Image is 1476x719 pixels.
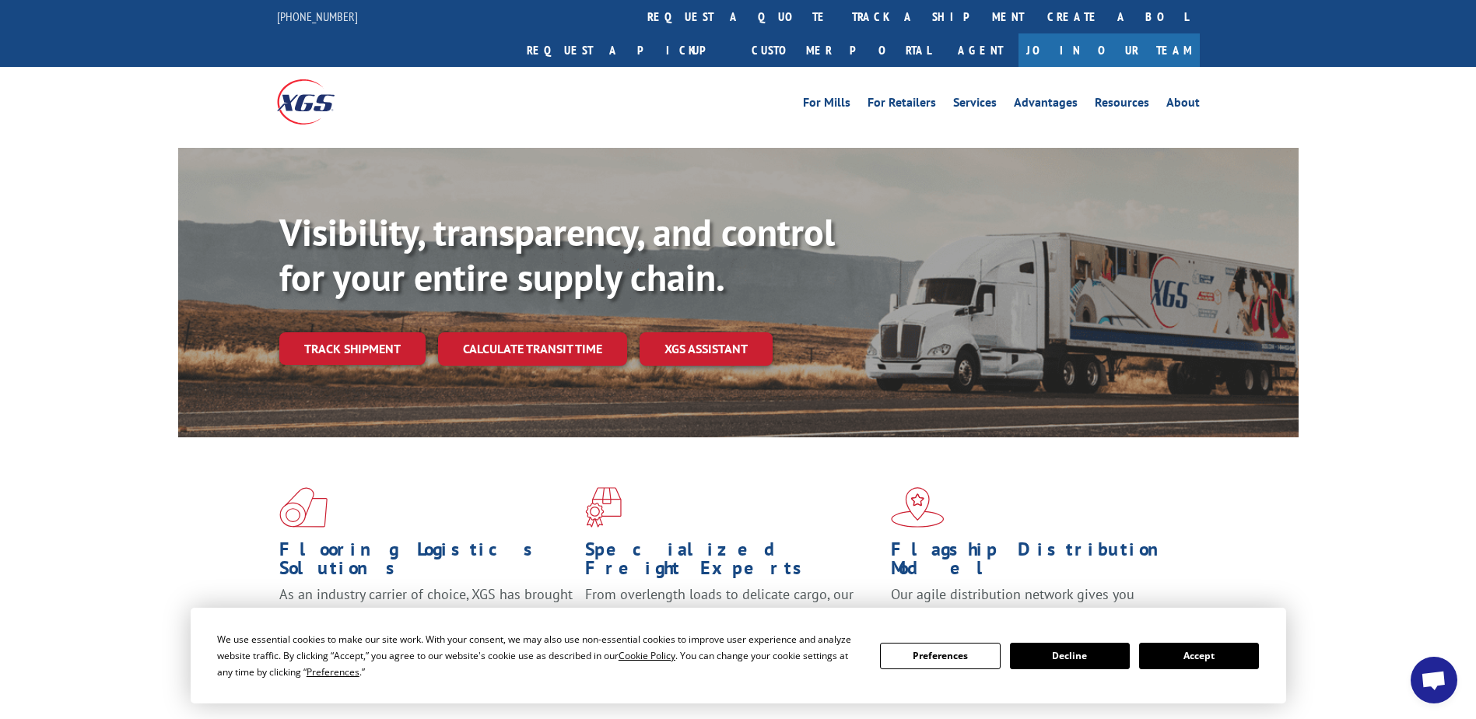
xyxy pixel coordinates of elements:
[891,585,1177,622] span: Our agile distribution network gives you nationwide inventory management on demand.
[640,332,773,366] a: XGS ASSISTANT
[868,96,936,114] a: For Retailers
[585,585,879,654] p: From overlength loads to delicate cargo, our experienced staff knows the best way to move your fr...
[279,540,573,585] h1: Flooring Logistics Solutions
[1010,643,1130,669] button: Decline
[1018,33,1200,67] a: Join Our Team
[217,631,861,680] div: We use essential cookies to make our site work. With your consent, we may also use non-essential ...
[279,332,426,365] a: Track shipment
[953,96,997,114] a: Services
[619,649,675,662] span: Cookie Policy
[279,208,835,301] b: Visibility, transparency, and control for your entire supply chain.
[279,585,573,640] span: As an industry carrier of choice, XGS has brought innovation and dedication to flooring logistics...
[803,96,850,114] a: For Mills
[191,608,1286,703] div: Cookie Consent Prompt
[585,540,879,585] h1: Specialized Freight Experts
[438,332,627,366] a: Calculate transit time
[1139,643,1259,669] button: Accept
[1014,96,1078,114] a: Advantages
[740,33,942,67] a: Customer Portal
[942,33,1018,67] a: Agent
[880,643,1000,669] button: Preferences
[891,540,1185,585] h1: Flagship Distribution Model
[891,487,945,528] img: xgs-icon-flagship-distribution-model-red
[585,487,622,528] img: xgs-icon-focused-on-flooring-red
[1411,657,1457,703] div: Open chat
[1166,96,1200,114] a: About
[1095,96,1149,114] a: Resources
[277,9,358,24] a: [PHONE_NUMBER]
[279,487,328,528] img: xgs-icon-total-supply-chain-intelligence-red
[515,33,740,67] a: Request a pickup
[307,665,359,679] span: Preferences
